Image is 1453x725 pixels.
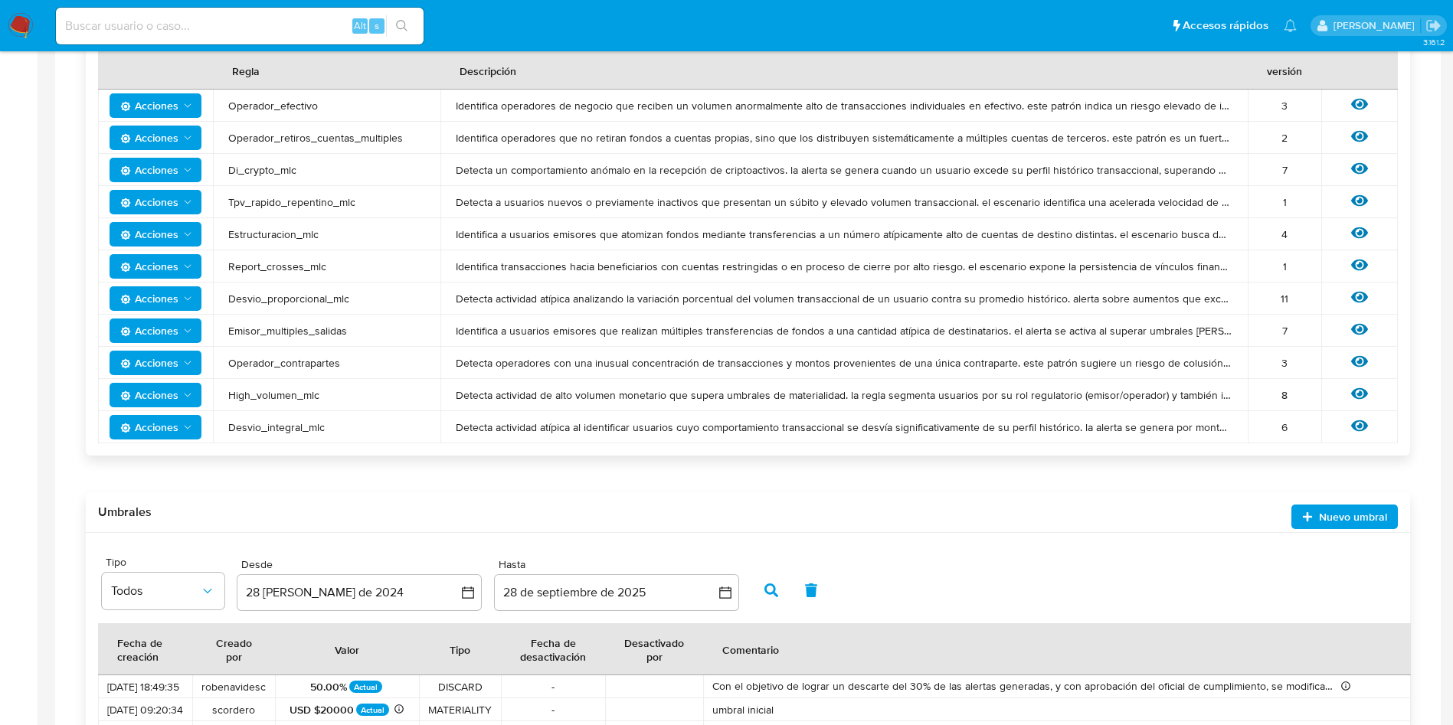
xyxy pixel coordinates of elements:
p: joaquin.santistebe@mercadolibre.com [1334,18,1420,33]
button: search-icon [386,15,417,37]
input: Buscar usuario o caso... [56,16,424,36]
span: Accesos rápidos [1183,18,1268,34]
a: Notificaciones [1284,19,1297,32]
a: Salir [1425,18,1442,34]
span: s [375,18,379,33]
span: Alt [354,18,366,33]
span: 3.161.2 [1423,36,1445,48]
